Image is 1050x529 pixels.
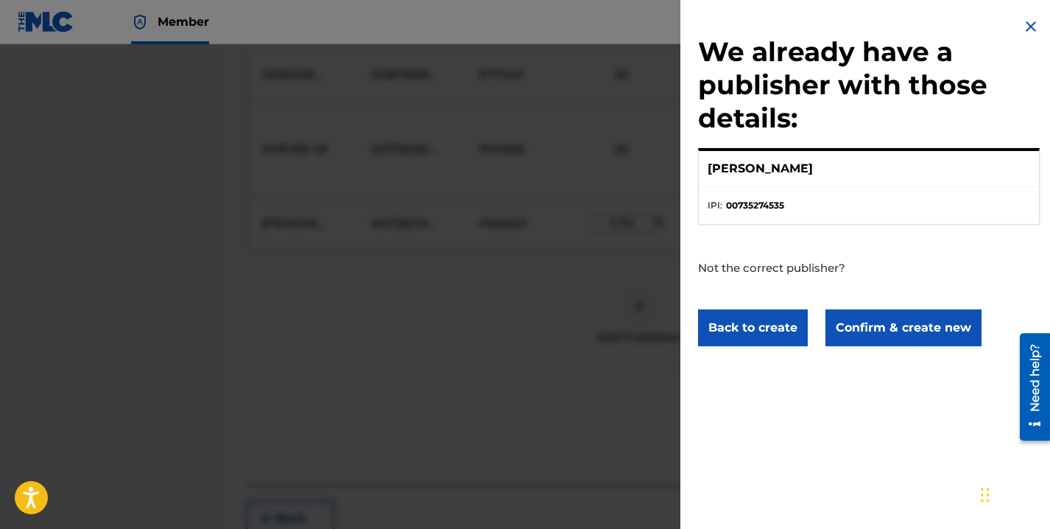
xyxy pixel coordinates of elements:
div: Drag [981,473,990,517]
button: Confirm & create new [825,309,982,346]
iframe: Chat Widget [976,458,1050,529]
span: Member [158,13,209,30]
strong: 00735274535 [726,199,784,212]
h2: We already have a publisher with those details: [698,35,1040,139]
img: MLC Logo [18,11,74,32]
span: IPI : [708,199,722,212]
button: Back to create [698,309,808,346]
p: [PERSON_NAME] [708,160,813,178]
img: Top Rightsholder [131,13,149,31]
iframe: Resource Center [1009,328,1050,446]
p: Not the correct publisher? [698,225,956,295]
